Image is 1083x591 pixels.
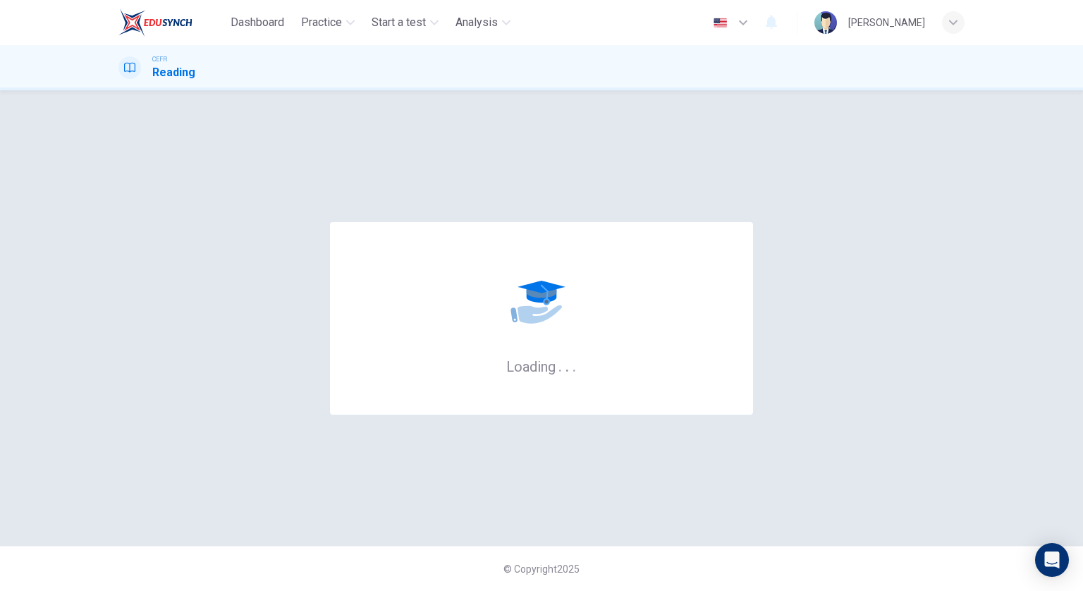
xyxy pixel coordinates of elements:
button: Practice [295,10,360,35]
span: Analysis [455,14,498,31]
img: EduSynch logo [118,8,192,37]
h6: . [565,353,570,377]
span: CEFR [152,54,167,64]
span: © Copyright 2025 [503,563,580,575]
button: Dashboard [225,10,290,35]
span: Practice [301,14,342,31]
img: Profile picture [814,11,837,34]
button: Analysis [450,10,516,35]
h6: . [572,353,577,377]
h6: Loading [506,357,577,375]
button: Start a test [366,10,444,35]
span: Dashboard [231,14,284,31]
a: EduSynch logo [118,8,225,37]
div: Open Intercom Messenger [1035,543,1069,577]
img: en [711,18,729,28]
span: Start a test [372,14,426,31]
div: [PERSON_NAME] [848,14,925,31]
h6: . [558,353,563,377]
h1: Reading [152,64,195,81]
